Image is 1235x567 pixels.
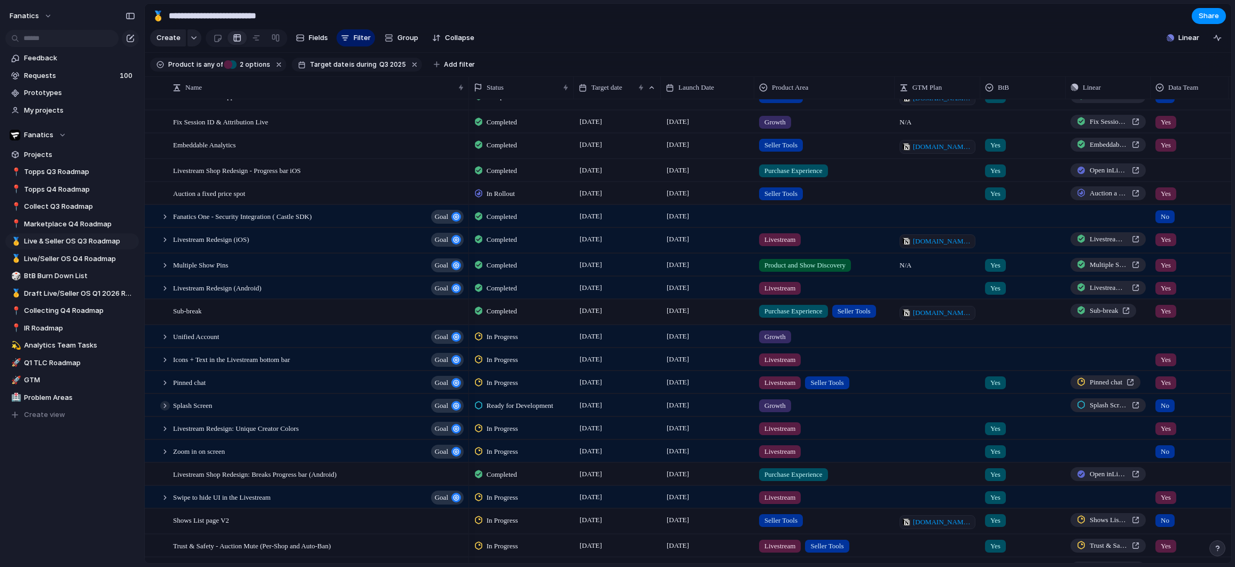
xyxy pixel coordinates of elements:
[838,306,871,317] span: Seller Tools
[224,59,272,70] button: 2 options
[487,234,517,245] span: Completed
[577,353,605,366] span: [DATE]
[5,127,139,143] button: Fanatics
[10,323,20,334] button: 📍
[990,260,1000,271] span: Yes
[1090,377,1122,388] span: Pinned chat
[10,201,20,212] button: 📍
[990,423,1000,434] span: Yes
[173,115,268,128] span: Fix Session ID & Attribution Live
[1090,305,1118,316] span: Sub-break
[487,492,518,503] span: In Progress
[11,305,19,317] div: 📍
[1070,232,1146,246] a: Livestream Redesign (iOS and Android)
[1070,163,1146,177] a: Open inLinear
[577,258,605,271] span: [DATE]
[10,11,39,21] span: fanatics
[150,29,186,46] button: Create
[487,306,517,317] span: Completed
[1070,513,1146,527] a: Shows List page V2
[10,254,20,264] button: 🥇
[435,329,448,344] span: goal
[379,29,424,46] button: Group
[5,233,139,249] a: 🥇Live & Seller OS Q3 Roadmap
[764,140,798,151] span: Seller Tools
[1090,165,1128,176] span: Open in Linear
[990,166,1000,176] span: Yes
[664,514,692,526] span: [DATE]
[990,446,1000,457] span: Yes
[764,332,786,342] span: Growth
[24,288,135,299] span: Draft Live/Seller OS Q1 2026 Roadmap
[1161,234,1171,245] span: Yes
[913,141,972,152] span: [DOMAIN_NAME][URL]
[990,283,1000,294] span: Yes
[5,216,139,232] a: 📍Marketplace Q4 Roadmap
[990,377,1000,388] span: Yes
[237,60,270,69] span: options
[11,357,19,369] div: 🚀
[5,251,139,267] a: 🥇Live/Seller OS Q4 Roadmap
[431,491,464,505] button: goal
[913,517,972,527] span: [DOMAIN_NAME][URL]
[664,491,692,503] span: [DATE]
[577,138,605,151] span: [DATE]
[487,332,518,342] span: In Progress
[173,233,249,245] span: Livestream Redesign (iOS)
[577,281,605,294] span: [DATE]
[487,140,517,151] span: Completed
[1161,306,1171,317] span: Yes
[1083,82,1101,93] span: Linear
[1090,116,1128,127] span: Fix Session ID & Attribution Live
[487,166,517,176] span: Completed
[24,409,65,420] span: Create view
[173,281,261,294] span: Livestream Redesign (Android)
[1090,469,1128,479] span: Open in Linear
[5,85,139,101] a: Prototypes
[24,254,135,264] span: Live/Seller OS Q4 Roadmap
[1192,8,1226,24] button: Share
[764,188,798,199] span: Seller Tools
[764,166,823,176] span: Purchase Experience
[431,258,464,272] button: goal
[173,304,201,317] span: Sub-break
[764,355,795,365] span: Livestream
[444,60,475,69] span: Add filter
[900,306,975,320] a: [DOMAIN_NAME][URL]
[24,271,135,281] span: BtB Burn Down List
[10,375,20,385] button: 🚀
[428,29,479,46] button: Collapse
[577,468,605,481] span: [DATE]
[1161,117,1171,128] span: Yes
[237,60,245,68] span: 2
[487,423,518,434] span: In Progress
[24,323,135,334] span: IR Roadmap
[5,7,58,25] button: fanatics
[431,422,464,436] button: goal
[10,236,20,247] button: 🥇
[577,304,605,317] span: [DATE]
[487,469,517,480] span: Completed
[435,209,448,224] span: goal
[764,446,795,457] span: Livestream
[24,53,135,64] span: Feedback
[173,138,236,151] span: Embeddable Analytics
[1090,139,1128,150] span: Embeddable Analytics
[664,376,692,389] span: [DATE]
[487,82,504,93] span: Status
[10,358,20,368] button: 🚀
[431,445,464,459] button: goal
[173,445,225,457] span: Zoom in on screen
[24,88,135,98] span: Prototypes
[764,377,795,388] span: Livestream
[577,187,605,200] span: [DATE]
[157,33,181,43] span: Create
[1161,283,1171,294] span: Yes
[435,398,448,413] span: goal
[10,288,20,299] button: 🥇
[1161,355,1171,365] span: Yes
[10,271,20,281] button: 🎲
[445,33,474,43] span: Collapse
[664,138,692,151] span: [DATE]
